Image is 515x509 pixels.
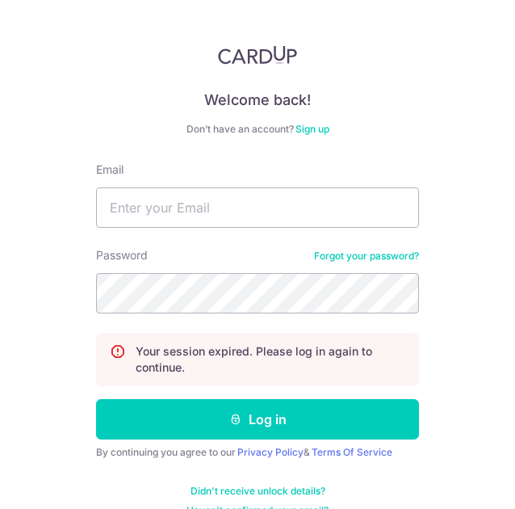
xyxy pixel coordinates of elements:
[96,247,148,263] label: Password
[96,187,419,228] input: Enter your Email
[314,250,419,263] a: Forgot your password?
[237,446,304,458] a: Privacy Policy
[96,399,419,440] button: Log in
[218,45,297,65] img: CardUp Logo
[96,123,419,136] div: Don’t have an account?
[312,446,392,458] a: Terms Of Service
[96,90,419,110] h4: Welcome back!
[96,446,419,459] div: By continuing you agree to our &
[191,485,325,498] a: Didn't receive unlock details?
[96,162,124,178] label: Email
[136,343,405,376] p: Your session expired. Please log in again to continue.
[295,123,329,135] a: Sign up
